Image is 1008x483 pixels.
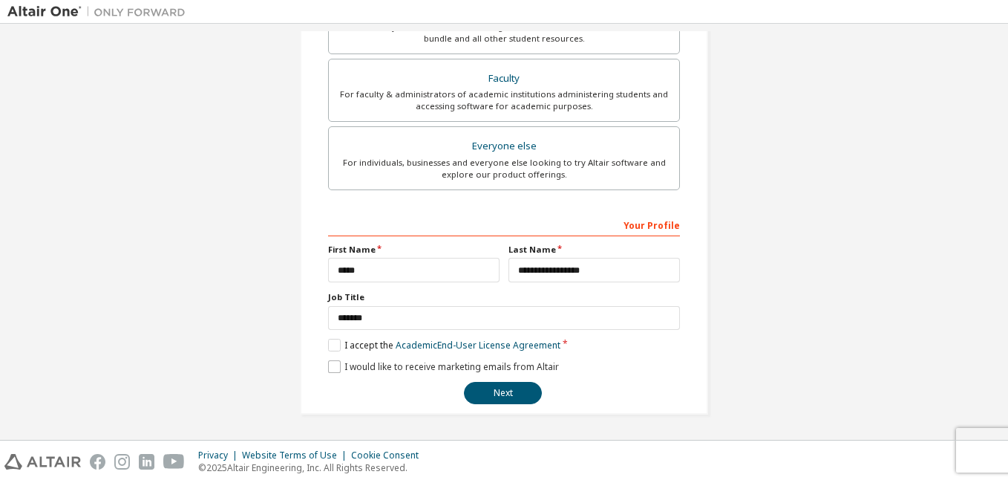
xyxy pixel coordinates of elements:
div: Faculty [338,68,670,89]
div: Cookie Consent [351,450,428,461]
p: © 2025 Altair Engineering, Inc. All Rights Reserved. [198,461,428,474]
label: Last Name [508,244,680,256]
label: I accept the [328,339,560,351]
label: I would like to receive marketing emails from Altair [328,360,559,373]
img: instagram.svg [114,454,130,470]
div: Everyone else [338,136,670,157]
div: For individuals, businesses and everyone else looking to try Altair software and explore our prod... [338,157,670,181]
a: Academic End-User License Agreement [396,339,560,351]
img: altair_logo.svg [4,454,81,470]
div: Website Terms of Use [242,450,351,461]
div: For faculty & administrators of academic institutions administering students and accessing softwa... [338,88,670,112]
div: For currently enrolled students looking to access the free Altair Student Edition bundle and all ... [338,21,670,45]
div: Privacy [198,450,242,461]
label: First Name [328,244,500,256]
button: Next [464,382,542,404]
div: Your Profile [328,213,680,236]
img: facebook.svg [90,454,105,470]
label: Job Title [328,291,680,303]
img: youtube.svg [163,454,185,470]
img: Altair One [7,4,193,19]
img: linkedin.svg [139,454,154,470]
